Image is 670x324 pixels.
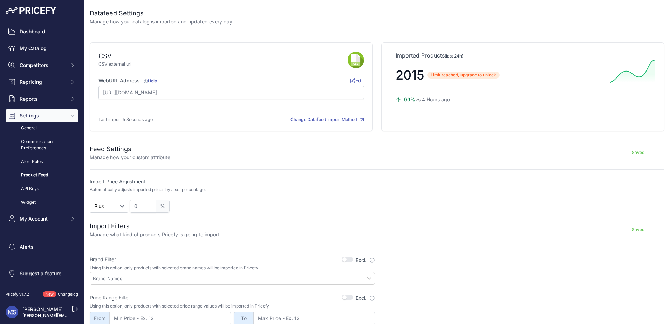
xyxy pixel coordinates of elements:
[20,95,66,102] span: Reports
[90,231,219,238] p: Manage what kind of products Pricefy is going to import
[20,112,66,119] span: Settings
[90,187,206,193] p: Automatically adjusts imported prices by a set percentage.
[6,25,78,38] a: Dashboard
[143,78,157,83] a: Help
[98,77,157,84] label: WebURL Address
[98,116,153,123] p: Last import 5 Seconds ago
[22,306,63,312] a: [PERSON_NAME]
[98,86,364,99] input: https://www.site.com/products_feed.csv
[20,79,66,86] span: Repricing
[6,156,78,168] a: Alert Rules
[6,7,56,14] img: Pricefy Logo
[90,18,232,25] p: Manage how your catalog is imported and updated every day
[404,96,415,102] span: 99%
[350,77,364,83] span: Edit
[6,109,78,122] button: Settings
[93,275,375,282] input: Brand Names
[6,196,78,209] a: Widget
[90,294,130,301] label: Price Range Filter
[6,76,78,88] button: Repricing
[6,42,78,55] a: My Catalog
[90,144,170,154] h2: Feed Settings
[6,122,78,134] a: General
[20,62,66,69] span: Competitors
[612,224,664,235] button: Saved
[6,93,78,105] button: Reports
[90,178,375,185] label: Import Price Adjustment
[58,292,78,297] a: Changelog
[90,221,219,231] h2: Import Filters
[6,136,78,154] a: Communication Preferences
[90,154,170,161] p: Manage how your custom attribute
[445,53,463,59] span: (last 24h)
[90,265,375,271] p: Using this option, only products with selected brand names will be imported in Pricefy.
[396,96,604,103] p: vs 4 Hours ago
[90,256,116,263] label: Brand Filter
[98,61,348,68] p: CSV external url
[396,51,650,60] p: Imported Products
[20,215,66,222] span: My Account
[356,295,375,302] label: Excl.
[290,116,364,123] button: Change Datafeed Import Method
[98,51,111,61] div: CSV
[6,241,78,253] a: Alerts
[356,257,375,264] label: Excl.
[6,169,78,181] a: Product Feed
[6,212,78,225] button: My Account
[130,200,156,213] input: 22
[6,291,29,297] div: Pricefy v1.7.2
[427,72,500,79] span: Limit reached, upgrade to unlock
[612,147,664,158] button: Saved
[6,59,78,72] button: Competitors
[396,67,424,83] span: 2015
[90,303,375,309] p: Using this option, only products with selected price range values will be imported in Pricefy
[156,200,170,213] span: %
[6,183,78,195] a: API Keys
[6,25,78,283] nav: Sidebar
[90,8,232,18] h2: Datafeed Settings
[43,291,56,297] span: New
[22,313,165,318] a: [PERSON_NAME][EMAIL_ADDRESS][PERSON_NAME][DOMAIN_NAME]
[6,267,78,280] a: Suggest a feature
